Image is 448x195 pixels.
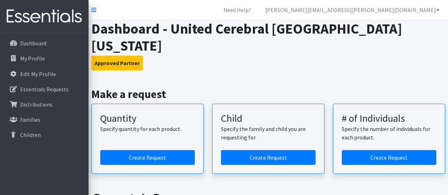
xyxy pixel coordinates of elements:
h2: Make a request [91,87,446,101]
a: [PERSON_NAME][EMAIL_ADDRESS][PERSON_NAME][DOMAIN_NAME] [260,3,445,17]
p: Children [20,131,41,138]
a: My Profile [3,51,86,65]
a: Children [3,128,86,142]
p: Essentials Requests [20,86,69,93]
a: Edit My Profile [3,67,86,81]
a: Need Help? [218,3,257,17]
p: Specify the number of individuals for each product. [342,125,436,142]
p: Edit My Profile [20,70,56,78]
h3: Quantity [100,113,195,125]
p: Specify the family and child you are requesting for. [221,125,316,142]
h3: # of Individuals [342,113,436,125]
p: My Profile [20,55,45,62]
a: Distributions [3,97,86,111]
p: Dashboard [20,40,46,47]
a: Dashboard [3,36,86,50]
button: Approved Partner [91,56,143,70]
p: Families [20,116,40,123]
a: Create a request by number of individuals [342,150,436,165]
h1: Dashboard - United Cerebral [GEOGRAPHIC_DATA] [US_STATE] [91,20,446,54]
p: Specify quantity for each product. [100,125,195,133]
a: Families [3,113,86,127]
h3: Child [221,113,316,125]
p: Distributions [20,101,52,108]
a: Create a request for a child or family [221,150,316,165]
a: Create a request by quantity [100,150,195,165]
img: HumanEssentials [3,5,86,28]
a: Essentials Requests [3,82,86,96]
